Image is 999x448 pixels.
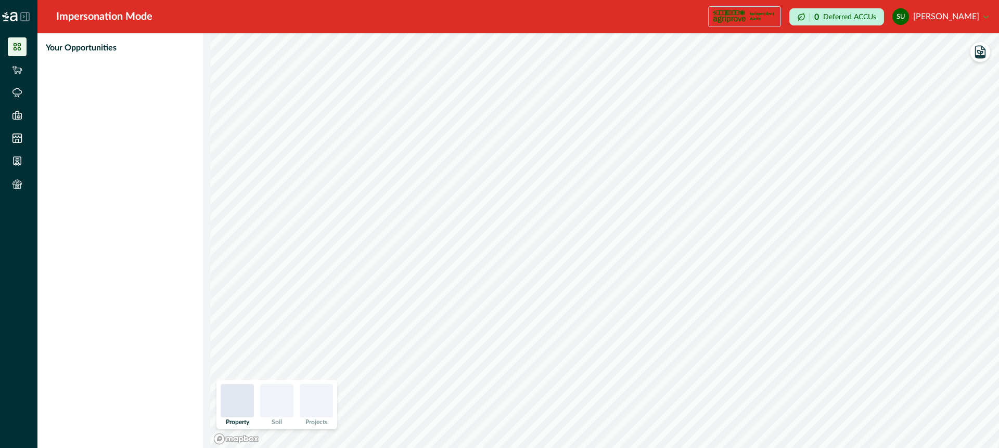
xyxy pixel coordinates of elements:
p: Your Opportunities [46,42,117,54]
p: Projects [305,419,327,425]
img: certification logo [713,8,746,25]
p: Independent Audit [750,11,776,22]
p: Deferred ACCUs [823,13,876,21]
p: 0 [814,13,819,21]
div: Impersonation Mode [56,9,152,24]
img: Logo [2,12,18,21]
p: Soil [272,419,282,425]
a: Mapbox logo [213,433,259,445]
p: Property [226,419,249,425]
button: certification logoIndependent Audit [708,6,781,27]
button: stuart upton[PERSON_NAME] [892,4,989,29]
